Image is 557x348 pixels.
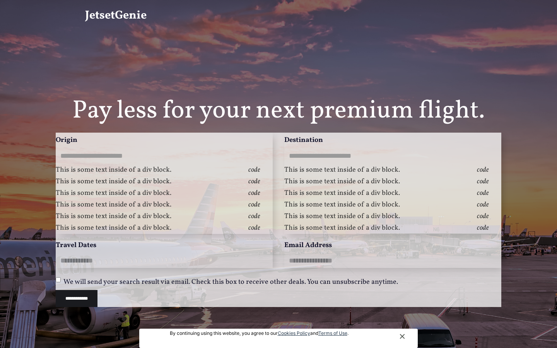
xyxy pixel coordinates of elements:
[63,276,398,288] span: We will send your search result via email. Check this box to receive other deals. You can unsubsc...
[284,211,400,222] div: This is some text inside of a div block.
[477,199,489,211] div: code
[477,211,489,222] div: code
[56,222,273,234] a: This is some text inside of a div block.This is some text inside of a div block.code
[318,330,347,336] a: Terms of Use
[477,176,489,188] div: code
[56,188,273,199] a: This is some text inside of a div block.This is some text inside of a div block.code
[56,199,171,211] div: This is some text inside of a div block.
[56,238,273,251] label: Travel Dates
[284,222,501,234] a: This is some text inside of a div block.This is some text inside of a div block.code
[56,164,273,176] a: This is some text inside of a div block.This is some text inside of a div block.code
[56,222,171,234] div: This is some text inside of a div block.
[248,199,260,211] div: code
[477,188,489,199] div: code
[284,222,400,234] div: This is some text inside of a div block.
[284,188,400,199] div: This is some text inside of a div block.
[284,238,501,251] label: Email Address
[170,330,349,337] p: By continuing using this website, you agree to our and .
[284,133,501,146] label: Destination
[56,211,273,222] a: This is some text inside of a div block.This is some text inside of a div block.code
[56,164,171,176] div: This is some text inside of a div block.
[56,133,273,146] label: Origin
[284,211,501,222] a: This is some text inside of a div block.This is some text inside of a div block.code
[284,164,501,176] a: This is some text inside of a div block.This is some text inside of a div block.code
[248,211,260,222] div: code
[477,222,489,234] div: code
[248,176,260,188] div: code
[56,188,171,199] div: This is some text inside of a div block.
[248,164,260,176] div: code
[248,188,260,199] div: code
[284,164,400,176] div: This is some text inside of a div block.
[284,199,501,211] a: This is some text inside of a div block.This is some text inside of a div block.code
[85,8,147,24] h1: JetsetGenie
[284,176,400,188] div: This is some text inside of a div block.
[284,199,400,211] div: This is some text inside of a div block.
[477,164,489,176] div: code
[56,199,273,211] a: This is some text inside of a div block.This is some text inside of a div block.code
[284,188,501,199] a: This is some text inside of a div block.This is some text inside of a div block.code
[284,176,501,188] a: This is some text inside of a div block.This is some text inside of a div block.code
[56,176,273,188] a: This is some text inside of a div block.This is some text inside of a div block.code
[278,330,310,336] a: Cookies Policy
[56,176,171,188] div: This is some text inside of a div block.
[56,277,61,282] input: We will send your search result via email. Check this box to receive other deals. You can unsubsc...
[56,211,171,222] div: This is some text inside of a div block.
[248,222,260,234] div: code
[72,98,485,125] h1: Pay less for your next premium flight.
